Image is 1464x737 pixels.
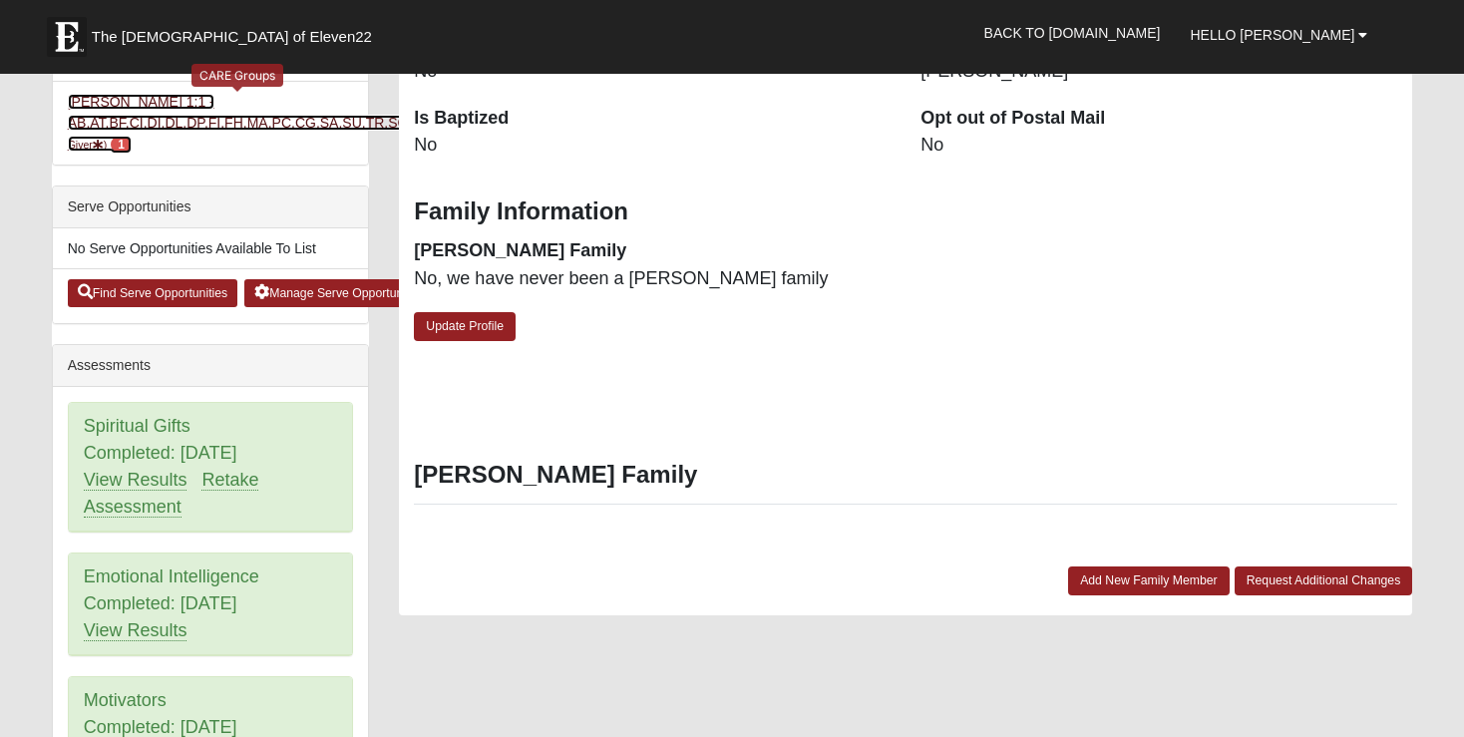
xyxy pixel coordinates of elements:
a: Hello [PERSON_NAME] [1175,10,1382,60]
div: Serve Opportunities [53,186,369,228]
h3: [PERSON_NAME] Family [414,461,1397,490]
span: Hello [PERSON_NAME] [1190,27,1354,43]
a: The [DEMOGRAPHIC_DATA] of Eleven22 [37,7,436,57]
a: Find Serve Opportunities [68,279,238,307]
dt: Is Baptized [414,106,891,132]
a: Update Profile [414,312,516,341]
div: Spiritual Gifts Completed: [DATE] [69,403,353,532]
a: Manage Serve Opportunities [244,279,435,307]
a: View Results [84,620,187,641]
span: HTML Size: 117 KB [309,713,426,731]
a: Request Additional Changes [1235,566,1413,595]
img: Eleven22 logo [47,17,87,57]
dd: No, we have never been a [PERSON_NAME] family [414,266,891,292]
a: Block Configuration (Alt-B) [1415,702,1451,731]
a: Retake Assessment [84,470,259,518]
a: View Results [84,470,187,491]
a: Back to [DOMAIN_NAME] [969,8,1176,58]
dd: No [414,133,891,159]
a: [PERSON_NAME] 1:1 - AB,AT,BF,CI,DI,DL,DP,FI,FH,MA,PC,CG,SA,SU,TR,SC(Care Giver) 1 [68,94,434,152]
h3: Family Information [414,197,1397,226]
div: Assessments [53,345,369,387]
dt: Opt out of Postal Mail [920,106,1397,132]
span: ViewState Size: 35 KB [163,713,294,731]
div: Emotional Intelligence Completed: [DATE] [69,553,353,655]
span: The [DEMOGRAPHIC_DATA] of Eleven22 [92,27,372,47]
div: CARE Groups [191,64,283,87]
a: Web cache enabled [441,710,452,731]
dd: No [920,133,1397,159]
a: Add New Family Member [1068,566,1230,595]
a: Page Load Time: 1.17s [19,715,142,729]
dt: [PERSON_NAME] Family [414,238,891,264]
li: No Serve Opportunities Available To List [53,228,369,269]
span: number of pending members [111,136,132,154]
